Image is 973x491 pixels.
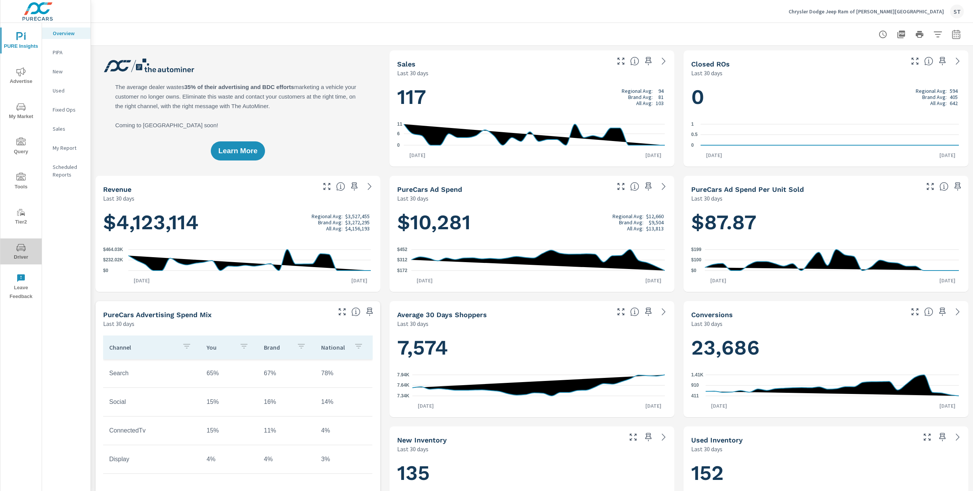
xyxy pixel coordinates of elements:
[351,307,360,316] span: This table looks at how you compare to the amount of budget you spend per channel as opposed to y...
[103,209,373,235] h1: $4,123,114
[934,402,961,410] p: [DATE]
[627,431,639,443] button: Make Fullscreen
[397,393,409,399] text: 7.34K
[789,8,944,15] p: Chrysler Dodge Jeep Ram of [PERSON_NAME][GEOGRAPHIC_DATA]
[615,306,627,318] button: Make Fullscreen
[691,393,699,399] text: 411
[658,306,670,318] a: See more details in report
[397,372,409,378] text: 7.94K
[936,55,949,67] span: Save this to your personalized report
[3,67,39,86] span: Advertise
[318,219,343,225] p: Brand Avg:
[128,277,155,284] p: [DATE]
[397,209,667,235] h1: $10,281
[691,383,699,388] text: 910
[258,450,315,469] td: 4%
[691,372,703,378] text: 1.41K
[315,364,372,383] td: 78%
[397,185,462,193] h5: PureCars Ad Spend
[930,100,947,106] p: All Avg:
[628,94,653,100] p: Brand Avg:
[103,311,212,319] h5: PureCars Advertising Spend Mix
[3,32,39,51] span: PURE Insights
[103,185,131,193] h5: Revenue
[103,450,200,469] td: Display
[348,180,360,193] span: Save this to your personalized report
[53,68,84,75] p: New
[924,180,936,193] button: Make Fullscreen
[615,180,627,193] button: Make Fullscreen
[397,60,415,68] h5: Sales
[646,213,664,219] p: $12,660
[0,23,42,304] div: nav menu
[3,173,39,191] span: Tools
[691,122,694,127] text: 1
[103,268,108,273] text: $0
[258,421,315,440] td: 11%
[200,450,258,469] td: 4%
[658,88,664,94] p: 94
[312,213,343,219] p: Regional Avg:
[642,55,655,67] span: Save this to your personalized report
[200,392,258,412] td: 15%
[397,335,667,361] h1: 7,574
[691,257,701,263] text: $100
[103,258,123,263] text: $232.02K
[622,88,653,94] p: Regional Avg:
[691,84,961,110] h1: 0
[103,392,200,412] td: Social
[397,382,409,388] text: 7.64K
[934,151,961,159] p: [DATE]
[630,182,639,191] span: Total cost of media for all PureCars channels for the selected dealership group over the selected...
[103,319,134,328] p: Last 30 days
[42,161,91,180] div: Scheduled Reports
[627,225,643,232] p: All Avg:
[691,444,722,454] p: Last 30 days
[930,27,946,42] button: Apply Filters
[42,142,91,154] div: My Report
[640,277,667,284] p: [DATE]
[949,27,964,42] button: Select Date Range
[642,431,655,443] span: Save this to your personalized report
[636,100,653,106] p: All Avg:
[658,180,670,193] a: See more details in report
[952,306,964,318] a: See more details in report
[691,209,961,235] h1: $87.87
[321,180,333,193] button: Make Fullscreen
[345,219,370,225] p: $3,272,295
[691,460,961,486] h1: 152
[630,57,639,66] span: Number of vehicles sold by the dealership over the selected date range. [Source: This data is sou...
[200,421,258,440] td: 15%
[315,421,372,440] td: 4%
[42,123,91,134] div: Sales
[691,143,694,148] text: 0
[705,277,732,284] p: [DATE]
[615,55,627,67] button: Make Fullscreen
[42,104,91,115] div: Fixed Ops
[691,436,743,444] h5: Used Inventory
[691,335,961,361] h1: 23,686
[936,306,949,318] span: Save this to your personalized report
[109,344,176,351] p: Channel
[3,102,39,121] span: My Market
[691,132,698,138] text: 0.5
[397,143,400,148] text: 0
[397,319,428,328] p: Last 30 days
[894,27,909,42] button: "Export Report to PDF"
[411,277,438,284] p: [DATE]
[924,57,933,66] span: Number of Repair Orders Closed by the selected dealership group over the selected time range. [So...
[53,87,84,94] p: Used
[658,55,670,67] a: See more details in report
[939,182,949,191] span: Average cost of advertising per each vehicle sold at the dealer over the selected date range. The...
[53,144,84,152] p: My Report
[397,122,402,127] text: 11
[345,225,370,232] p: $4,156,193
[364,306,376,318] span: Save this to your personalized report
[53,163,84,178] p: Scheduled Reports
[952,180,964,193] span: Save this to your personalized report
[691,319,722,328] p: Last 30 days
[691,311,733,319] h5: Conversions
[691,68,722,78] p: Last 30 days
[397,84,667,110] h1: 117
[701,151,727,159] p: [DATE]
